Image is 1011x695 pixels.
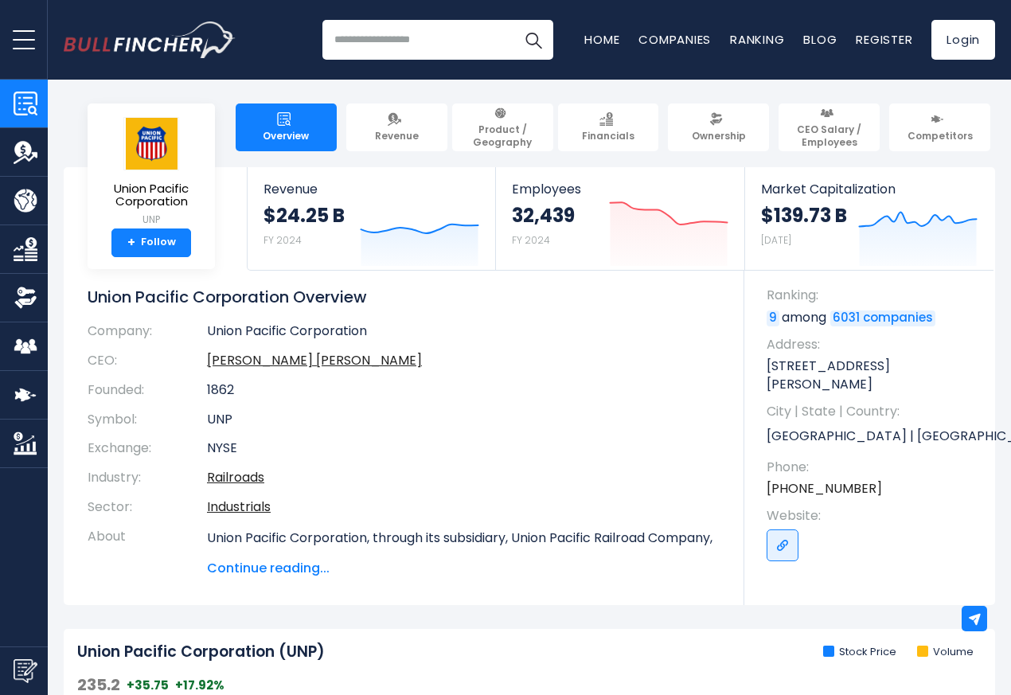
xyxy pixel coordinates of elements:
[823,646,896,659] li: Stock Price
[779,103,880,151] a: CEO Salary / Employees
[767,287,979,304] span: Ranking:
[207,468,264,486] a: Railroads
[263,233,302,247] small: FY 2024
[175,677,224,693] span: +17.92%
[745,167,993,270] a: Market Capitalization $139.73 B [DATE]
[88,323,207,346] th: Company:
[207,405,720,435] td: UNP
[127,236,135,250] strong: +
[512,203,575,228] strong: 32,439
[513,20,553,60] button: Search
[263,182,479,197] span: Revenue
[127,677,169,693] span: +35.75
[207,498,271,516] a: Industrials
[77,674,120,695] span: 235.2
[856,31,912,48] a: Register
[207,376,720,405] td: 1862
[668,103,769,151] a: Ownership
[917,646,974,659] li: Volume
[207,559,720,578] span: Continue reading...
[761,203,847,228] strong: $139.73 B
[346,103,447,151] a: Revenue
[64,21,236,58] img: Bullfincher logo
[207,434,720,463] td: NYSE
[88,522,207,578] th: About
[767,529,798,561] a: Go to link
[512,182,728,197] span: Employees
[88,405,207,435] th: Symbol:
[14,286,37,310] img: Ownership
[767,309,979,326] p: among
[248,167,495,270] a: Revenue $24.25 B FY 2024
[111,228,191,257] a: +Follow
[512,233,550,247] small: FY 2024
[889,103,990,151] a: Competitors
[767,507,979,525] span: Website:
[692,130,746,143] span: Ownership
[767,336,979,353] span: Address:
[88,493,207,522] th: Sector:
[452,103,553,151] a: Product / Geography
[375,130,419,143] span: Revenue
[730,31,784,48] a: Ranking
[558,103,659,151] a: Financials
[582,130,634,143] span: Financials
[88,463,207,493] th: Industry:
[638,31,711,48] a: Companies
[100,116,203,228] a: Union Pacific Corporation UNP
[100,182,202,209] span: Union Pacific Corporation
[88,346,207,376] th: CEO:
[761,182,978,197] span: Market Capitalization
[236,103,337,151] a: Overview
[88,434,207,463] th: Exchange:
[64,21,235,58] a: Go to homepage
[767,403,979,420] span: City | State | Country:
[931,20,995,60] a: Login
[207,323,720,346] td: Union Pacific Corporation
[584,31,619,48] a: Home
[767,357,979,393] p: [STREET_ADDRESS][PERSON_NAME]
[88,376,207,405] th: Founded:
[767,480,882,498] a: [PHONE_NUMBER]
[830,310,935,326] a: 6031 companies
[908,130,973,143] span: Competitors
[263,203,345,228] strong: $24.25 B
[767,459,979,476] span: Phone:
[767,425,979,449] p: [GEOGRAPHIC_DATA] | [GEOGRAPHIC_DATA] | US
[496,167,744,270] a: Employees 32,439 FY 2024
[263,130,309,143] span: Overview
[459,123,546,148] span: Product / Geography
[786,123,872,148] span: CEO Salary / Employees
[88,287,720,307] h1: Union Pacific Corporation Overview
[77,642,325,662] h2: Union Pacific Corporation (UNP)
[100,213,202,227] small: UNP
[803,31,837,48] a: Blog
[761,233,791,247] small: [DATE]
[767,310,779,326] a: 9
[207,351,422,369] a: ceo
